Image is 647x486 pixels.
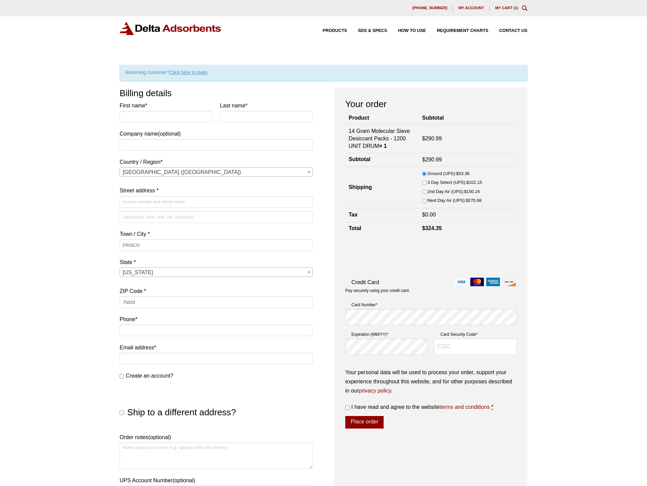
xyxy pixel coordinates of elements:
[120,258,313,267] label: State
[419,112,517,124] th: Subtotal
[345,124,419,153] td: 14 Gram Molecular Sieve Desiccant Packs - 1200 UNIT DRUM
[427,179,482,186] label: 3 Day Select (UPS):
[426,29,488,33] a: Requirement Charts
[345,242,449,268] iframe: reCAPTCHA
[120,65,527,81] div: Returning customer?
[345,405,350,410] input: I have read and agree to the websiteterms and conditions *
[466,198,482,203] bdi: 270.68
[120,101,212,110] label: First name
[522,5,527,11] div: Toggle Modal Content
[345,368,517,396] p: Your personal data will be used to process your order, support your experience throughout this we...
[499,29,527,33] span: Contact Us
[488,29,527,33] a: Contact Us
[387,29,426,33] a: How to Use
[120,315,313,324] label: Phone
[345,112,419,124] th: Product
[491,404,493,410] abbr: required
[458,6,484,10] span: My account
[323,29,347,33] span: Products
[345,416,384,429] button: Place order
[345,167,419,208] th: Shipping
[120,267,313,277] span: State
[127,407,236,417] span: Ship to a different address?
[422,157,442,162] bdi: 290.99
[412,6,447,10] span: [PHONE_NUMBER]
[120,186,313,195] label: Street address
[120,343,313,352] label: Email address
[422,136,425,141] span: $
[345,153,419,166] th: Subtotal
[502,278,516,286] img: discover
[453,5,490,11] a: My account
[464,189,467,194] span: $
[464,189,480,194] bdi: 150.24
[359,388,391,394] a: privacy policy
[345,331,427,338] label: Expiration (MM/YY)
[407,5,453,11] a: [PHONE_NUMBER]
[120,167,313,177] span: Country / Region
[120,374,124,379] input: Create an account?
[345,208,419,222] th: Tax
[486,278,500,286] img: amex
[345,278,517,287] label: Credit Card
[358,29,387,33] span: SDS & SPECS
[456,171,458,176] span: $
[456,171,469,176] bdi: 33.36
[120,211,313,223] input: Apartment, suite, unit, etc. (optional)
[120,168,312,177] span: United States (US)
[120,229,313,239] label: Town / City
[148,434,171,440] span: (optional)
[120,101,313,138] label: Company name
[158,131,181,137] span: (optional)
[173,478,195,483] span: (optional)
[422,157,425,162] span: $
[120,268,312,277] span: Texas
[466,180,469,185] span: $
[345,301,517,308] label: Card Number
[422,212,425,218] span: $
[120,476,313,485] label: UPS Account Number
[422,136,442,141] bdi: 290.99
[427,170,470,177] label: Ground (UPS):
[345,98,517,110] h3: Your order
[440,404,490,410] a: terms and conditions
[120,411,124,415] input: Ship to a different address?
[347,29,387,33] a: SDS & SPECS
[398,29,426,33] span: How to Use
[466,180,482,185] bdi: 102.15
[515,6,517,10] span: 1
[454,278,468,286] img: visa
[126,373,173,379] span: Create an account?
[120,22,222,35] img: Delta Adsorbents
[470,278,484,286] img: mastercard
[220,101,313,110] label: Last name
[427,197,482,204] label: Next Day Air (UPS):
[345,299,517,360] fieldset: Payment Info
[120,157,313,167] label: Country / Region
[422,212,436,218] bdi: 0.00
[434,331,517,338] label: Card Security Code
[120,287,313,296] label: ZIP Code
[312,29,347,33] a: Products
[345,288,517,294] p: Pay securely using your credit card.
[495,6,518,10] a: My Cart (1)
[466,198,468,203] span: $
[422,225,442,231] bdi: 324.35
[351,404,490,410] span: I have read and agree to the website
[422,225,425,231] span: $
[345,222,419,235] th: Total
[434,339,517,355] input: CSC
[170,70,207,75] a: Click here to login
[120,196,313,208] input: House number and street name
[379,143,387,149] strong: × 1
[120,433,313,442] label: Order notes
[427,188,480,195] label: 2nd Day Air (UPS):
[437,29,488,33] span: Requirement Charts
[120,87,313,99] h3: Billing details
